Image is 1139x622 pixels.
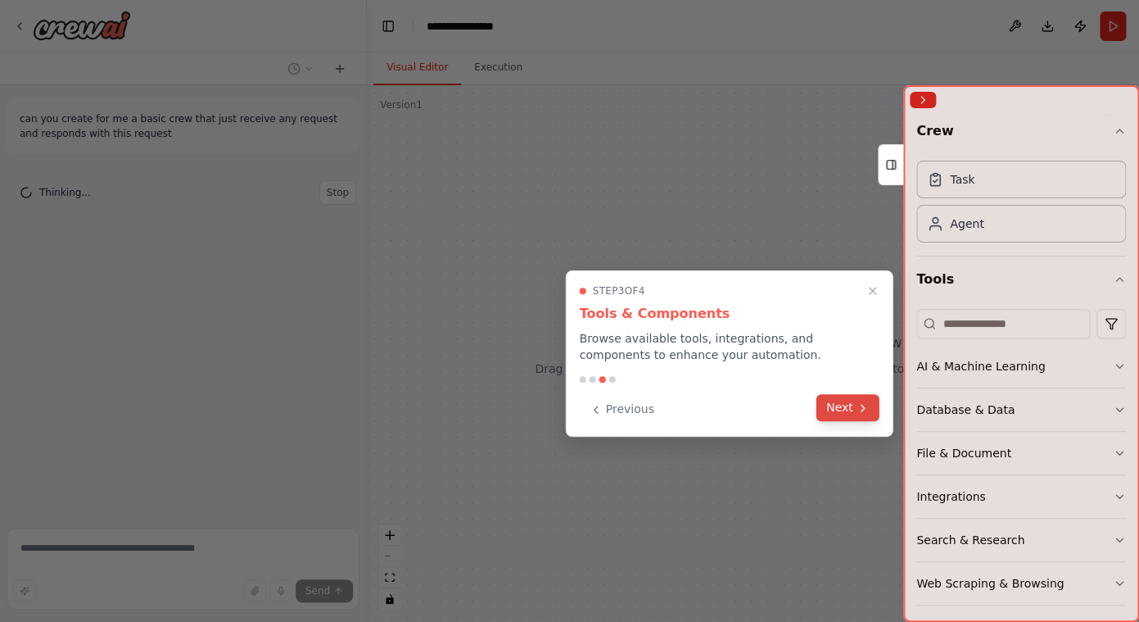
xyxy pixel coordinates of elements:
[580,304,879,324] h3: Tools & Components
[593,284,645,297] span: Step 3 of 4
[580,396,664,423] button: Previous
[580,330,879,363] p: Browse available tools, integrations, and components to enhance your automation.
[377,15,400,38] button: Hide left sidebar
[816,394,879,421] button: Next
[863,281,883,301] button: Close walkthrough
